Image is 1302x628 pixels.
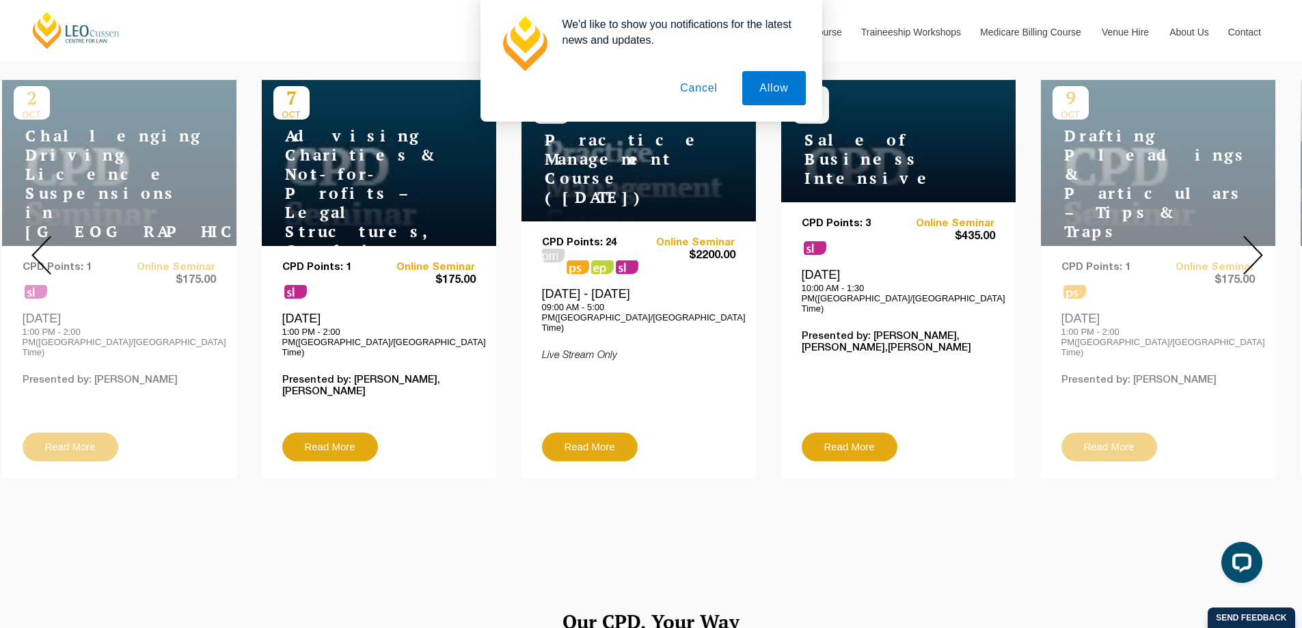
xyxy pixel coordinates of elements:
[804,241,826,255] span: sl
[542,286,735,333] div: [DATE] - [DATE]
[802,267,995,314] div: [DATE]
[282,433,378,461] a: Read More
[533,131,704,207] h4: Practice Management Course ([DATE])
[1243,236,1263,275] img: Next
[379,273,476,288] span: $175.00
[552,16,806,48] div: We'd like to show you notifications for the latest news and updates.
[379,262,476,273] a: Online Seminar
[742,71,805,105] button: Allow
[31,236,51,275] img: Prev
[282,262,379,273] p: CPD Points: 1
[273,126,444,299] h4: Advising Charities & Not-for-Profits – Legal Structures, Compliance & Risk Management
[802,331,995,354] p: Presented by: [PERSON_NAME],[PERSON_NAME],[PERSON_NAME]
[802,218,899,230] p: CPD Points: 3
[282,374,476,398] p: Presented by: [PERSON_NAME],[PERSON_NAME]
[802,433,897,461] a: Read More
[638,237,735,249] a: Online Seminar
[1210,536,1268,594] iframe: LiveChat chat widget
[898,218,995,230] a: Online Seminar
[542,350,735,361] p: Live Stream Only
[497,16,552,71] img: notification icon
[802,283,995,314] p: 10:00 AM - 1:30 PM([GEOGRAPHIC_DATA]/[GEOGRAPHIC_DATA] Time)
[284,285,307,299] span: sl
[542,237,639,249] p: CPD Points: 24
[542,433,638,461] a: Read More
[663,71,735,105] button: Cancel
[793,131,964,188] h4: Sale of Business Intensive
[616,260,638,274] span: sl
[542,302,735,333] p: 09:00 AM - 5:00 PM([GEOGRAPHIC_DATA]/[GEOGRAPHIC_DATA] Time)
[282,311,476,357] div: [DATE]
[282,327,476,357] p: 1:00 PM - 2:00 PM([GEOGRAPHIC_DATA]/[GEOGRAPHIC_DATA] Time)
[591,260,614,274] span: ps
[638,249,735,263] span: $2200.00
[567,260,589,274] span: ps
[898,230,995,244] span: $435.00
[542,249,565,262] span: pm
